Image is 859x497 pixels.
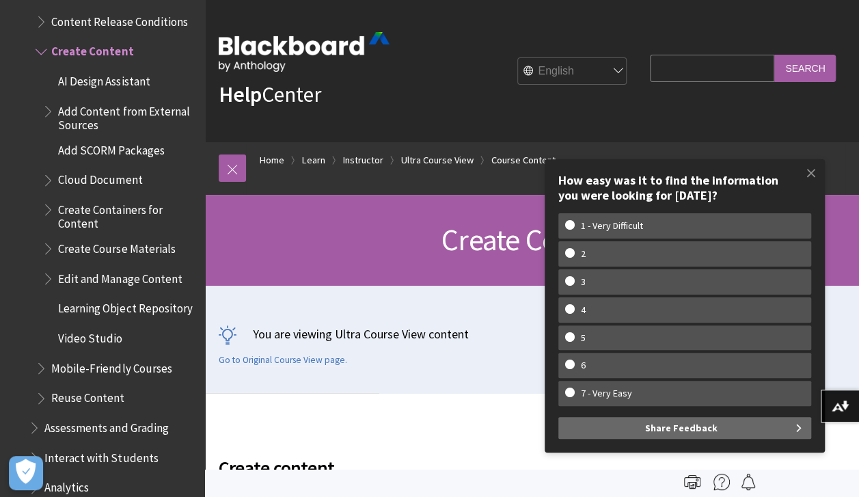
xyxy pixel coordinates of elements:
a: Learn [302,152,325,169]
button: Open Preferences [9,456,43,490]
a: Go to Original Course View page. [219,354,347,366]
a: Home [260,152,284,169]
div: How easy was it to find the information you were looking for [DATE]? [558,173,811,202]
span: Share Feedback [645,417,718,439]
a: Course Content [491,152,556,169]
span: Assessments and Grading [44,416,168,435]
w-span: 5 [565,332,601,344]
w-span: 6 [565,360,601,371]
span: Interact with Students [44,446,158,465]
img: Follow this page [740,474,756,490]
span: Add Content from External Sources [58,100,195,132]
span: Mobile-Friendly Courses [51,357,172,375]
span: AI Design Assistant [58,70,150,88]
span: Create Containers for Content [58,198,195,230]
a: Ultra Course View [401,152,474,169]
span: Create content [219,453,643,482]
select: Site Language Selector [518,58,627,85]
strong: Help [219,81,262,108]
button: Share Feedback [558,417,811,439]
span: Create Course Materials [58,237,175,256]
span: Analytics [44,476,89,495]
w-span: 4 [565,304,601,316]
span: Create Content [441,221,623,258]
span: Video Studio [58,327,122,345]
w-span: 7 - Very Easy [565,388,648,399]
span: Content Release Conditions [51,10,187,29]
img: Blackboard by Anthology [219,32,390,72]
span: Reuse Content [51,387,124,405]
span: Add SCORM Packages [58,139,164,157]
w-span: 2 [565,248,601,260]
input: Search [774,55,836,81]
p: You are viewing Ultra Course View content [219,325,845,342]
img: More help [713,474,730,490]
span: Create Content [51,40,133,59]
w-span: 1 - Very Difficult [565,220,659,232]
a: Instructor [343,152,383,169]
img: Print [684,474,700,490]
span: Edit and Manage Content [58,267,182,286]
a: HelpCenter [219,81,321,108]
span: Cloud Document [58,169,142,187]
w-span: 3 [565,276,601,288]
span: Learning Object Repository [58,297,192,316]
